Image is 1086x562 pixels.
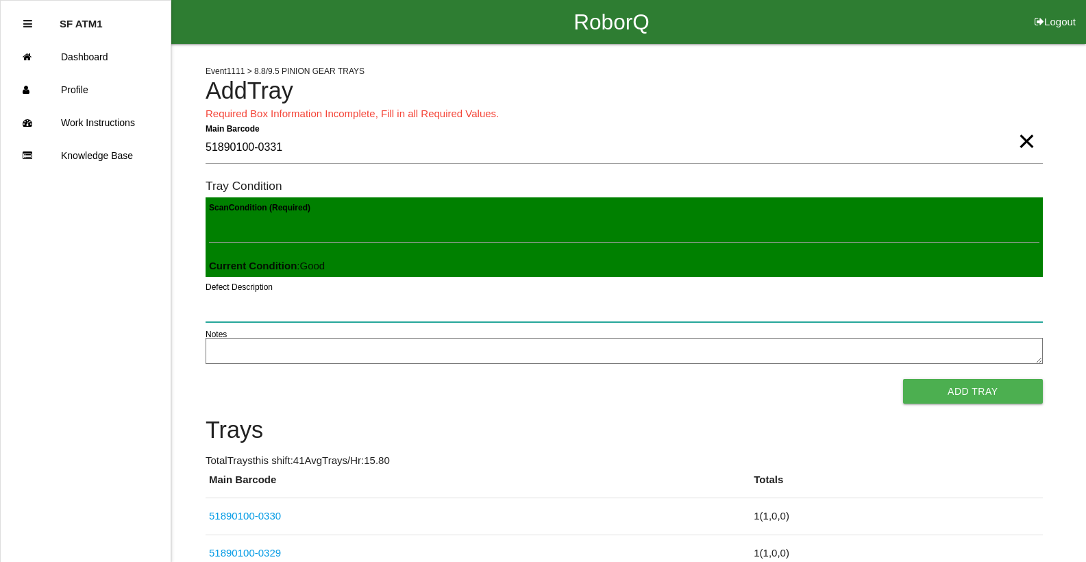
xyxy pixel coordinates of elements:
div: Close [23,8,32,40]
b: Scan Condition (Required) [209,202,310,212]
label: Notes [206,328,227,341]
b: Main Barcode [206,123,260,133]
span: Event 1111 > 8.8/9.5 PINION GEAR TRAYS [206,66,365,76]
th: Totals [750,472,1042,498]
h4: Trays [206,417,1043,443]
p: SF ATM1 [60,8,103,29]
th: Main Barcode [206,472,750,498]
p: Required Box Information Incomplete, Fill in all Required Values. [206,106,1043,122]
a: 51890100-0330 [209,510,281,522]
a: Knowledge Base [1,139,171,172]
button: Add Tray [903,379,1043,404]
td: 1 ( 1 , 0 , 0 ) [750,498,1042,535]
a: Dashboard [1,40,171,73]
span: Clear Input [1017,114,1035,141]
h4: Add Tray [206,78,1043,104]
span: : Good [209,260,325,271]
a: Profile [1,73,171,106]
p: Total Trays this shift: 41 Avg Trays /Hr: 15.80 [206,453,1043,469]
a: 51890100-0329 [209,547,281,559]
a: Work Instructions [1,106,171,139]
b: Current Condition [209,260,297,271]
h6: Tray Condition [206,180,1043,193]
input: Required [206,132,1043,164]
label: Defect Description [206,281,273,293]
